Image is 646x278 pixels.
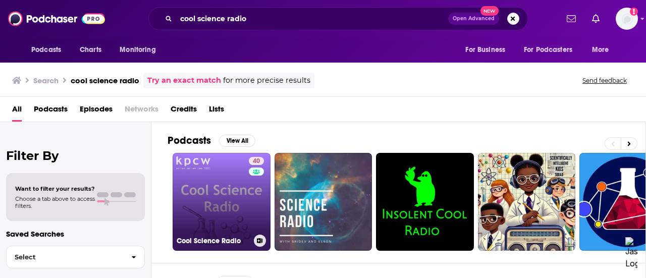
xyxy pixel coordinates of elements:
a: Show notifications dropdown [563,10,580,27]
button: open menu [585,40,622,60]
span: For Business [465,43,505,57]
h2: Filter By [6,148,145,163]
h3: Search [33,76,59,85]
button: open menu [517,40,587,60]
button: open menu [24,40,74,60]
h2: Podcasts [168,134,211,147]
a: Lists [209,101,224,122]
a: Episodes [80,101,113,122]
a: 40 [249,157,264,165]
span: Select [7,254,123,260]
span: Networks [125,101,158,122]
a: 40Cool Science Radio [173,153,271,251]
button: open menu [113,40,169,60]
button: View All [219,135,255,147]
a: PodcastsView All [168,134,255,147]
button: Send feedback [579,76,630,85]
span: Podcasts [31,43,61,57]
span: Charts [80,43,101,57]
a: Show notifications dropdown [588,10,604,27]
img: User Profile [616,8,638,30]
a: Credits [171,101,197,122]
p: Saved Searches [6,229,145,239]
span: Open Advanced [453,16,495,21]
span: Monitoring [120,43,155,57]
a: Try an exact match [147,75,221,86]
span: For Podcasters [524,43,572,57]
div: Search podcasts, credits, & more... [148,7,528,30]
button: Show profile menu [616,8,638,30]
span: New [480,6,499,16]
span: More [592,43,609,57]
button: open menu [458,40,518,60]
span: Choose a tab above to access filters. [15,195,95,209]
h3: Cool Science Radio [177,237,250,245]
a: All [12,101,22,122]
a: Podcasts [34,101,68,122]
span: Want to filter your results? [15,185,95,192]
input: Search podcasts, credits, & more... [176,11,448,27]
button: Select [6,246,145,268]
span: Logged in as RebRoz5 [616,8,638,30]
img: Podchaser - Follow, Share and Rate Podcasts [8,9,105,28]
svg: Add a profile image [630,8,638,16]
h3: cool science radio [71,76,139,85]
a: Charts [73,40,107,60]
span: for more precise results [223,75,310,86]
span: 40 [253,156,260,166]
button: Open AdvancedNew [448,13,499,25]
